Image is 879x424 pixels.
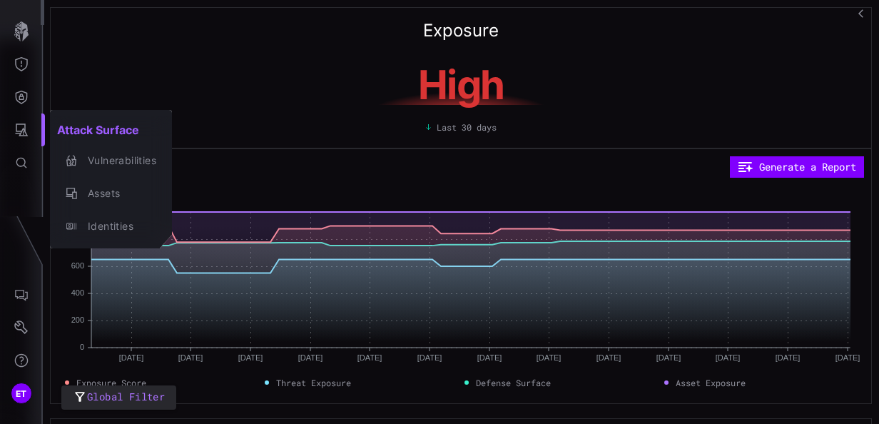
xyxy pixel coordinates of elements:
button: Vulnerabilities [50,144,172,177]
div: Assets [81,185,156,203]
button: Identities [50,210,172,243]
div: Vulnerabilities [81,152,156,170]
div: Identities [81,218,156,236]
button: Assets [50,177,172,210]
h2: Attack Surface [50,116,172,144]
